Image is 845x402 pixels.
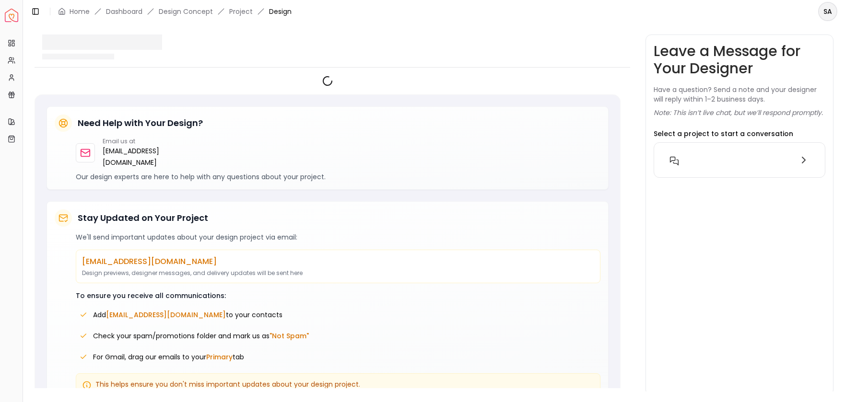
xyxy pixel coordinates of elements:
p: We'll send important updates about your design project via email: [76,232,600,242]
p: Design previews, designer messages, and delivery updates will be sent here [82,269,594,277]
p: Have a question? Send a note and your designer will reply within 1–2 business days. [654,85,826,104]
nav: breadcrumb [58,7,292,16]
h5: Need Help with Your Design? [78,116,203,130]
p: Email us at [103,138,195,145]
a: Spacejoy [5,9,18,22]
span: "Not Spam" [270,331,309,341]
span: SA [819,3,836,20]
span: Primary [206,352,233,362]
a: Home [70,7,90,16]
h3: Leave a Message for Your Designer [654,43,826,77]
span: For Gmail, drag our emails to your tab [93,352,244,362]
a: Project [229,7,253,16]
p: Select a project to start a conversation [654,129,793,138]
span: [EMAIL_ADDRESS][DOMAIN_NAME] [106,310,226,320]
span: This helps ensure you don't miss important updates about your design project. [95,379,360,389]
p: To ensure you receive all communications: [76,291,600,300]
p: Our design experts are here to help with any questions about your project. [76,172,600,182]
button: SA [818,2,837,21]
li: Design Concept [159,7,213,16]
span: Design [269,7,292,16]
p: [EMAIL_ADDRESS][DOMAIN_NAME] [82,256,594,267]
p: Note: This isn’t live chat, but we’ll respond promptly. [654,108,823,117]
img: Spacejoy Logo [5,9,18,22]
span: Add to your contacts [93,310,282,320]
span: Check your spam/promotions folder and mark us as [93,331,309,341]
a: Dashboard [106,7,142,16]
a: [EMAIL_ADDRESS][DOMAIN_NAME] [103,145,195,168]
h5: Stay Updated on Your Project [78,211,208,225]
